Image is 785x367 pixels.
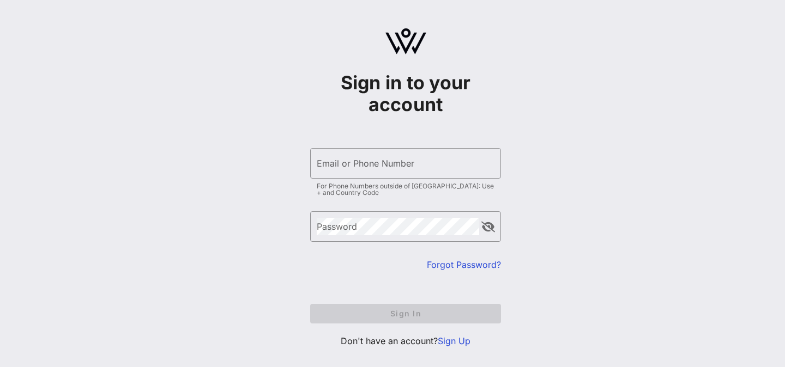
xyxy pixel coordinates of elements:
[310,334,501,347] p: Don't have an account?
[481,222,495,233] button: append icon
[427,259,501,270] a: Forgot Password?
[438,335,470,346] a: Sign Up
[317,183,494,196] div: For Phone Numbers outside of [GEOGRAPHIC_DATA]: Use + and Country Code
[310,72,501,115] h1: Sign in to your account
[385,28,426,54] img: logo.svg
